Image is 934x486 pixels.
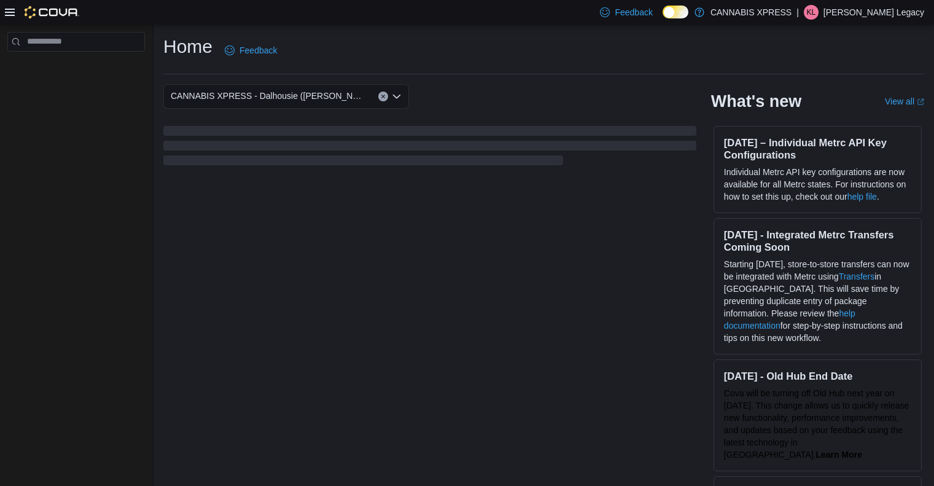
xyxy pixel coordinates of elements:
[710,5,792,20] p: CANNABIS XPRESS
[847,192,877,202] a: help file
[724,388,909,460] span: Cova will be turning off Old Hub next year on [DATE]. This change allows us to quickly release ne...
[615,6,652,18] span: Feedback
[815,450,862,460] a: Learn More
[663,6,688,18] input: Dark Mode
[724,136,911,161] h3: [DATE] – Individual Metrc API Key Configurations
[796,5,799,20] p: |
[163,34,212,59] h1: Home
[724,166,911,203] p: Individual Metrc API key configurations are now available for all Metrc states. For instructions ...
[711,92,801,111] h2: What's new
[392,92,402,101] button: Open list of options
[917,98,924,106] svg: External link
[839,272,875,281] a: Transfers
[171,88,366,103] span: CANNABIS XPRESS - Dalhousie ([PERSON_NAME][GEOGRAPHIC_DATA])
[239,44,277,57] span: Feedback
[25,6,79,18] img: Cova
[724,229,911,253] h3: [DATE] - Integrated Metrc Transfers Coming Soon
[7,54,145,84] nav: Complex example
[378,92,388,101] button: Clear input
[724,370,911,382] h3: [DATE] - Old Hub End Date
[663,18,663,19] span: Dark Mode
[804,5,819,20] div: Kevin Legacy
[806,5,815,20] span: KL
[163,128,696,168] span: Loading
[823,5,924,20] p: [PERSON_NAME] Legacy
[724,308,855,331] a: help documentation
[220,38,282,63] a: Feedback
[724,258,911,344] p: Starting [DATE], store-to-store transfers can now be integrated with Metrc using in [GEOGRAPHIC_D...
[885,96,924,106] a: View allExternal link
